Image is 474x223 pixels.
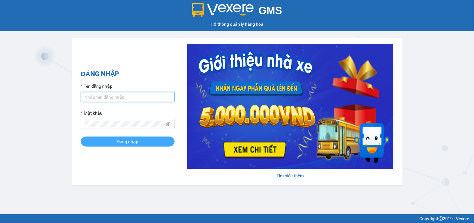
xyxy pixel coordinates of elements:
[166,122,171,126] span: eye-invisible
[5,215,469,222] div: Copyright 2019 - Vexere
[187,172,393,179] div: Tìm hiểu thêm
[2,21,472,28] div: Hệ thống quản lý hàng hóa
[81,137,175,147] button: Đăng nhập
[192,9,282,14] a: GMS
[117,138,139,145] span: Đăng nhập
[439,216,443,221] span: copyright
[259,5,282,16] span: GMS
[192,3,254,17] img: logo 2
[81,83,113,90] label: Tên đăng nhập
[81,69,175,79] h2: ĐĂNG NHẬP
[81,110,102,117] label: Mật khẩu
[85,121,165,127] input: Mật khẩu
[81,92,175,102] input: Tên đăng nhập
[187,44,393,169] img: banner-0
